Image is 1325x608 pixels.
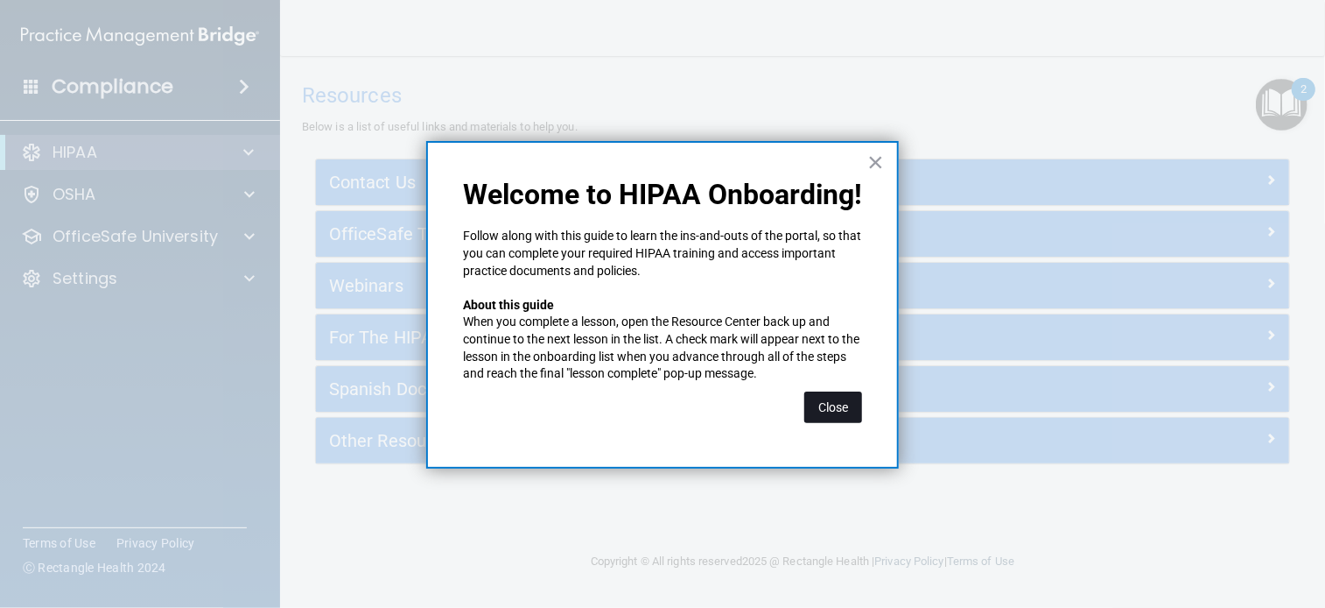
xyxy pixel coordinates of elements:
[463,178,862,211] p: Welcome to HIPAA Onboarding!
[463,228,862,279] p: Follow along with this guide to learn the ins-and-outs of the portal, so that you can complete yo...
[463,298,554,312] strong: About this guide
[867,148,884,176] button: Close
[804,392,862,423] button: Close
[463,314,862,382] p: When you complete a lesson, open the Resource Center back up and continue to the next lesson in t...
